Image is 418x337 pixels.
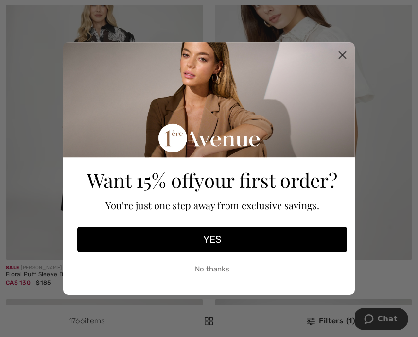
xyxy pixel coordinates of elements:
button: No thanks [77,257,347,281]
button: YES [77,227,347,252]
span: your first order? [194,167,337,193]
span: Chat [23,7,43,16]
button: Close dialog [334,47,351,64]
span: Want 15% off [87,167,194,193]
span: You're just one step away from exclusive savings. [105,199,319,212]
